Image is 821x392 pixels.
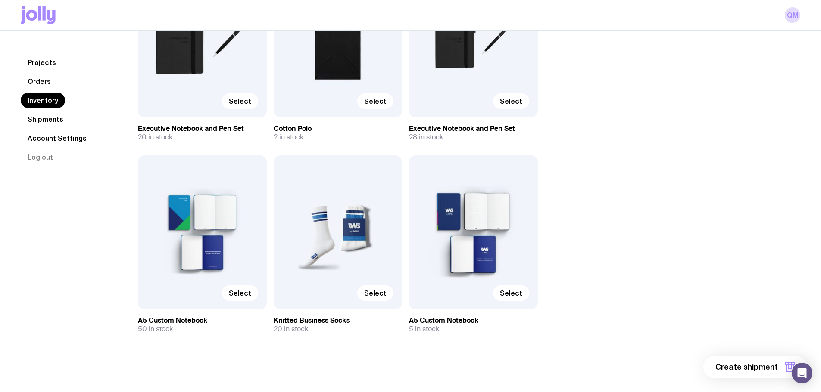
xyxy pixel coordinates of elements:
[500,97,522,105] span: Select
[274,133,303,142] span: 2 in stock
[409,325,439,333] span: 5 in stock
[409,316,538,325] h3: A5 Custom Notebook
[21,111,70,127] a: Shipments
[274,325,308,333] span: 20 in stock
[21,149,60,165] button: Log out
[138,124,267,133] h3: Executive Notebook and Pen Set
[274,316,403,325] h3: Knitted Business Socks
[21,55,63,70] a: Projects
[500,289,522,297] span: Select
[21,74,58,89] a: Orders
[364,289,387,297] span: Select
[138,325,173,333] span: 50 in stock
[21,93,65,108] a: Inventory
[229,97,251,105] span: Select
[703,356,807,378] button: Create shipment
[409,133,443,142] span: 28 in stock
[138,316,267,325] h3: A5 Custom Notebook
[792,363,812,383] div: Open Intercom Messenger
[715,362,778,372] span: Create shipment
[21,130,94,146] a: Account Settings
[364,97,387,105] span: Select
[229,289,251,297] span: Select
[138,133,172,142] span: 20 in stock
[785,7,800,23] a: QM
[274,124,403,133] h3: Cotton Polo
[409,124,538,133] h3: Executive Notebook and Pen Set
